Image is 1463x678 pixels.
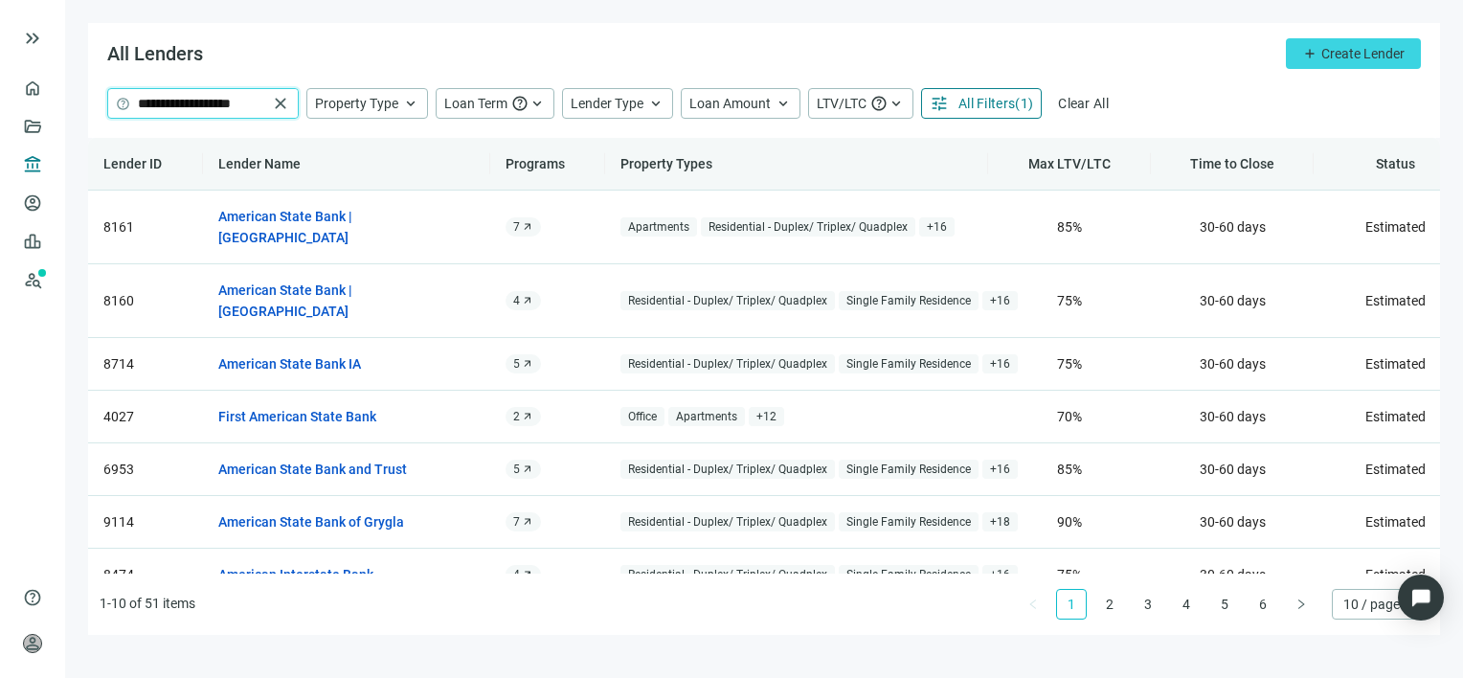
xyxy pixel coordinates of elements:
[1056,589,1087,620] li: 1
[620,407,664,427] span: Office
[522,569,533,580] span: arrow_outward
[930,94,949,113] span: tune
[23,634,42,653] span: person
[982,354,1018,374] span: + 16
[1057,514,1082,530] span: 90 %
[88,443,203,496] td: 6953
[1171,589,1202,620] li: 4
[513,462,520,477] span: 5
[107,42,203,65] span: All Lenders
[1028,156,1111,171] span: Max LTV/LTC
[21,27,44,50] button: keyboard_double_arrow_right
[1365,567,1426,582] span: Estimated
[571,96,643,111] span: Lender Type
[1302,46,1317,61] span: add
[620,460,835,480] span: Residential - Duplex/ Triplex/ Quadplex
[982,460,1018,480] span: + 16
[1365,462,1426,477] span: Estimated
[1365,356,1426,372] span: Estimated
[775,95,792,112] span: keyboard_arrow_up
[1343,590,1417,619] span: 10 / page
[620,291,835,311] span: Residential - Duplex/ Triplex/ Quadplex
[1321,46,1405,61] span: Create Lender
[88,338,203,391] td: 8714
[1286,38,1421,69] button: addCreate Lender
[1151,496,1314,549] td: 30-60 days
[1151,391,1314,443] td: 30-60 days
[315,96,398,111] span: Property Type
[620,156,712,171] span: Property Types
[1049,88,1117,119] button: Clear All
[1190,156,1274,171] span: Time to Close
[1018,589,1048,620] button: left
[218,511,404,532] a: American State Bank of Grygla
[817,96,867,111] span: LTV/LTC
[529,95,546,112] span: keyboard_arrow_up
[1027,599,1039,610] span: left
[218,280,456,322] a: American State Bank | [GEOGRAPHIC_DATA]
[888,95,905,112] span: keyboard_arrow_up
[511,95,529,112] span: help
[749,407,784,427] span: + 12
[921,88,1042,119] button: tuneAll Filters(1)
[218,459,407,480] a: American State Bank and Trust
[103,156,162,171] span: Lender ID
[88,496,203,549] td: 9114
[1151,549,1314,601] td: 30-60 days
[218,353,361,374] a: American State Bank IA
[513,409,520,424] span: 2
[522,463,533,475] span: arrow_outward
[1398,575,1444,621] div: Open Intercom Messenger
[1365,293,1426,308] span: Estimated
[701,217,915,237] span: Residential - Duplex/ Triplex/ Quadplex
[88,191,203,264] td: 8161
[506,156,565,171] span: Programs
[839,354,979,374] span: Single Family Residence
[1134,590,1162,619] a: 3
[620,354,835,374] span: Residential - Duplex/ Triplex/ Quadplex
[919,217,955,237] span: + 16
[982,291,1018,311] span: + 16
[958,96,1015,111] span: All Filters
[522,411,533,422] span: arrow_outward
[839,512,979,532] span: Single Family Residence
[1286,589,1317,620] li: Next Page
[982,512,1018,532] span: + 18
[218,564,373,585] a: American Interstate Bank
[100,589,195,620] li: 1-10 of 51 items
[839,291,979,311] span: Single Family Residence
[1151,338,1314,391] td: 30-60 days
[444,96,507,111] span: Loan Term
[620,565,835,585] span: Residential - Duplex/ Triplex/ Quadplex
[1209,589,1240,620] li: 5
[88,549,203,601] td: 8474
[522,295,533,306] span: arrow_outward
[1057,567,1082,582] span: 75 %
[1365,409,1426,424] span: Estimated
[522,516,533,528] span: arrow_outward
[513,514,520,530] span: 7
[88,264,203,338] td: 8160
[522,358,533,370] span: arrow_outward
[1057,409,1082,424] span: 70 %
[1133,589,1163,620] li: 3
[1151,443,1314,496] td: 30-60 days
[1095,590,1124,619] a: 2
[513,219,520,235] span: 7
[271,94,290,113] span: close
[522,221,533,233] span: arrow_outward
[23,155,36,174] span: account_balance
[1248,589,1278,620] li: 6
[1151,191,1314,264] td: 30-60 days
[513,567,520,582] span: 4
[620,217,697,237] span: Apartments
[1210,590,1239,619] a: 5
[870,95,888,112] span: help
[1151,264,1314,338] td: 30-60 days
[1332,589,1429,620] div: Page Size
[1286,589,1317,620] button: right
[1249,590,1277,619] a: 6
[620,512,835,532] span: Residential - Duplex/ Triplex/ Quadplex
[689,96,771,111] span: Loan Amount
